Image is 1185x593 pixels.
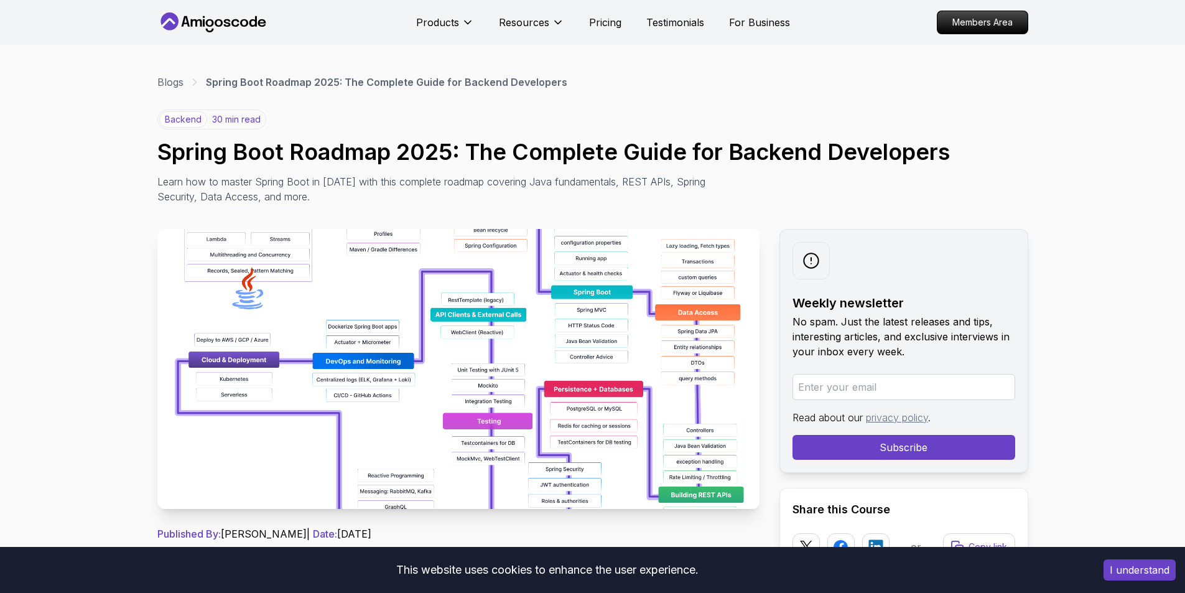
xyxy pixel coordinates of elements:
h2: Share this Course [792,501,1015,518]
p: or [911,539,921,554]
div: This website uses cookies to enhance the user experience. [9,556,1085,584]
span: Published By: [157,528,221,540]
p: [PERSON_NAME] | [DATE] [157,526,760,541]
p: Products [416,15,459,30]
button: Subscribe [792,435,1015,460]
a: privacy policy [866,411,928,424]
p: Resources [499,15,549,30]
p: backend [159,111,207,128]
p: Members Area [937,11,1028,34]
p: Copy link [969,541,1007,553]
a: Members Area [937,11,1028,34]
p: 30 min read [212,113,261,126]
p: Learn how to master Spring Boot in [DATE] with this complete roadmap covering Java fundamentals, ... [157,174,715,204]
span: Date: [313,528,337,540]
input: Enter your email [792,374,1015,400]
p: Read about our . [792,410,1015,425]
p: Spring Boot Roadmap 2025: The Complete Guide for Backend Developers [206,75,567,90]
p: No spam. Just the latest releases and tips, interesting articles, and exclusive interviews in you... [792,314,1015,359]
a: Blogs [157,75,184,90]
button: Accept cookies [1104,559,1176,581]
a: Pricing [589,15,621,30]
button: Products [416,15,474,40]
button: Resources [499,15,564,40]
a: For Business [729,15,790,30]
button: Copy link [943,533,1015,561]
img: Spring Boot Roadmap 2025: The Complete Guide for Backend Developers thumbnail [157,229,760,509]
h1: Spring Boot Roadmap 2025: The Complete Guide for Backend Developers [157,139,1028,164]
a: Testimonials [646,15,704,30]
h2: Weekly newsletter [792,294,1015,312]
